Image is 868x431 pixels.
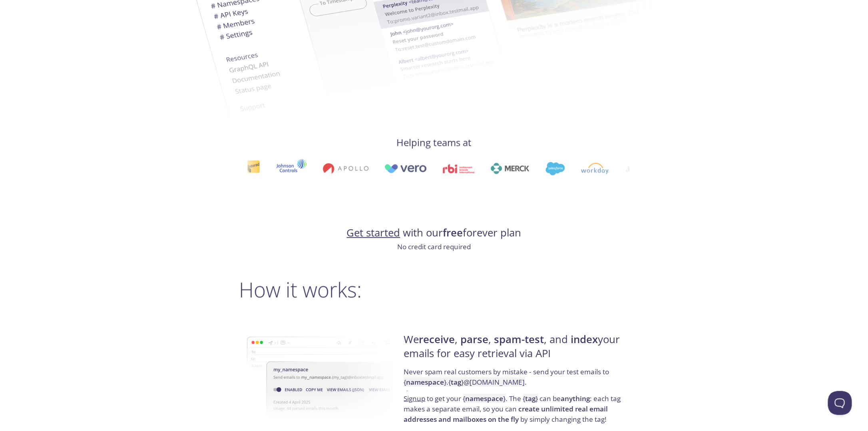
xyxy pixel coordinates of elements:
p: Never spam real customers by mistake - send your test emails to . [404,367,627,393]
code: { } [523,394,538,403]
strong: tag [451,377,462,387]
p: to get your . The can be : each tag makes a separate email, so you can by simply changing the tag! [404,393,627,424]
img: workday [580,163,608,174]
a: Signup [404,394,426,403]
img: salesforce [545,162,564,175]
strong: receive [419,332,455,346]
code: { } [463,394,506,403]
code: { } . { } @[DOMAIN_NAME] [404,377,525,387]
img: vero [383,164,426,173]
iframe: Help Scout Beacon - Open [828,391,852,415]
strong: index [571,332,598,346]
h4: with our forever plan [239,226,629,240]
img: apollo [322,163,367,174]
img: rbi [442,164,474,173]
strong: free [443,226,463,240]
img: johnsoncontrols [275,159,306,178]
h4: Helping teams at [239,136,629,149]
strong: namespace [466,394,504,403]
h2: How it works: [239,278,629,302]
strong: anything [561,394,590,403]
strong: parse [461,332,489,346]
strong: tag [526,394,536,403]
strong: spam-test [494,332,544,346]
a: Get started [347,226,400,240]
strong: namespace [406,377,444,387]
img: merck [490,163,529,174]
h4: We , , , and your emails for easy retrieval via API [404,333,627,367]
strong: create unlimited real email addresses and mailboxes on the fly [404,404,608,424]
img: interac [246,160,259,177]
p: No credit card required [239,242,629,252]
